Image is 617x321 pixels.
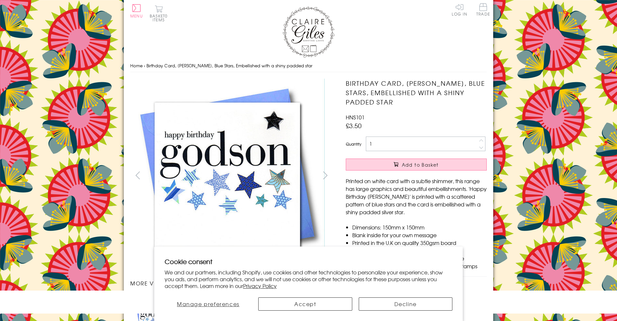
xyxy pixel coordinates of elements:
p: We and our partners, including Shopify, use cookies and other technologies to personalize your ex... [165,269,452,289]
img: Birthday Card, Godson, Blue Stars, Embellished with a shiny padded star [333,79,527,273]
button: Basket0 items [150,5,168,22]
span: Birthday Card, [PERSON_NAME], Blue Stars, Embellished with a shiny padded star [146,62,312,69]
img: Birthday Card, Godson, Blue Stars, Embellished with a shiny padded star [130,79,325,272]
h2: Cookie consent [165,257,452,266]
span: 0 items [153,13,168,23]
span: £3.50 [346,121,362,130]
label: Quantity [346,141,361,147]
button: Decline [359,297,453,311]
li: Printed in the U.K on quality 350gsm board [352,239,487,247]
p: Printed on white card with a subtle shimmer, this range has large graphics and beautiful embellis... [346,177,487,216]
button: prev [130,168,145,183]
a: Privacy Policy [243,282,277,290]
button: Menu [130,4,143,18]
button: Add to Basket [346,159,487,171]
span: Add to Basket [402,161,439,168]
h1: Birthday Card, [PERSON_NAME], Blue Stars, Embellished with a shiny padded star [346,79,487,106]
a: Trade [476,3,490,17]
li: Dimensions: 150mm x 150mm [352,223,487,231]
img: Claire Giles Greetings Cards [283,6,334,58]
span: › [144,62,145,69]
span: HNS101 [346,113,365,121]
h3: More views [130,279,333,287]
span: Menu [130,13,143,19]
span: Trade [476,3,490,16]
span: Manage preferences [177,300,239,308]
button: next [318,168,333,183]
button: Manage preferences [165,297,252,311]
li: Blank inside for your own message [352,231,487,239]
a: Log In [452,3,467,16]
nav: breadcrumbs [130,59,487,72]
a: Home [130,62,143,69]
button: Accept [258,297,352,311]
